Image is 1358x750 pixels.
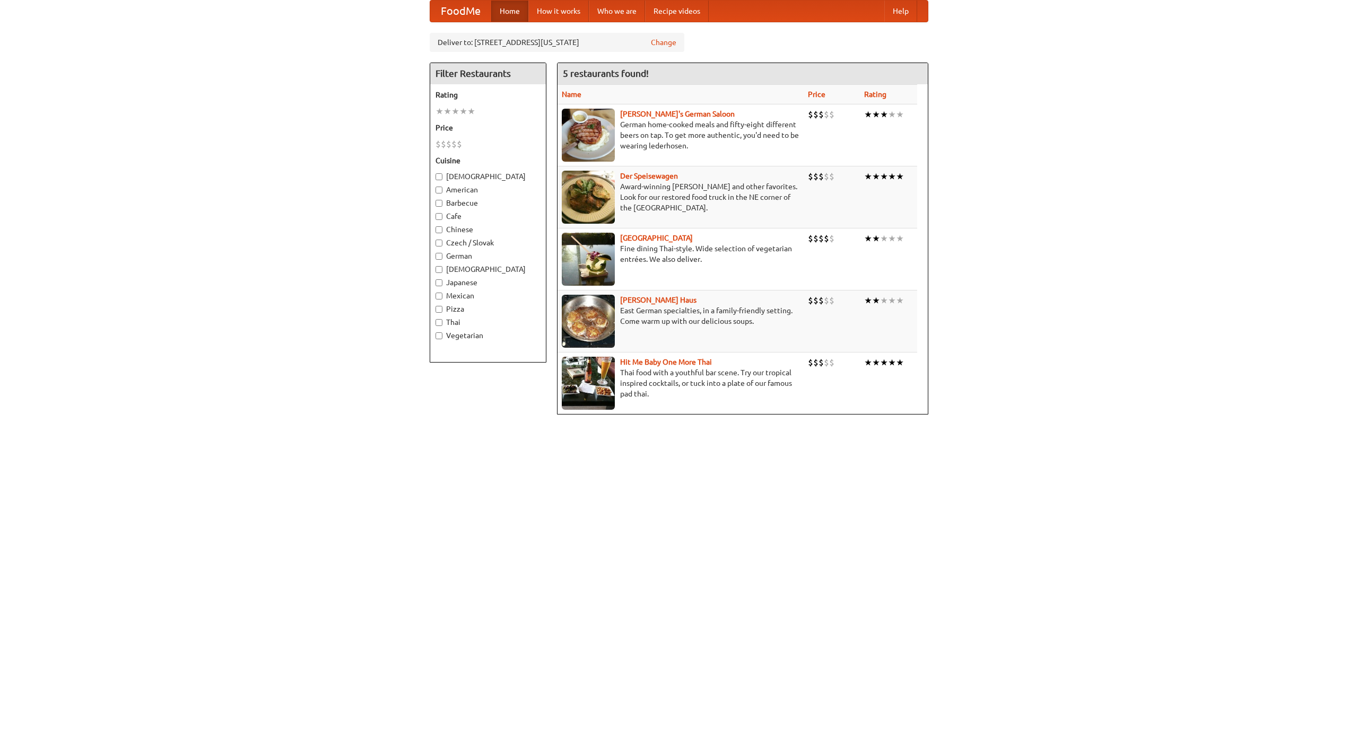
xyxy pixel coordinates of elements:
li: ★ [896,109,904,120]
li: ★ [864,171,872,182]
li: $ [813,295,819,306]
li: ★ [443,105,451,117]
li: ★ [880,295,888,306]
li: $ [808,357,813,368]
a: Name [562,90,581,99]
label: Czech / Slovak [436,237,541,248]
label: Pizza [436,304,541,314]
a: Der Speisewagen [620,172,678,180]
li: ★ [864,357,872,368]
h4: Filter Restaurants [430,63,546,84]
li: $ [819,233,824,244]
a: Recipe videos [645,1,709,22]
li: ★ [451,105,459,117]
li: ★ [888,295,896,306]
input: [DEMOGRAPHIC_DATA] [436,173,442,180]
p: German home-cooked meals and fifty-eight different beers on tap. To get more authentic, you'd nee... [562,119,799,151]
ng-pluralize: 5 restaurants found! [563,68,649,78]
li: $ [808,109,813,120]
li: ★ [896,171,904,182]
li: $ [824,171,829,182]
a: [PERSON_NAME] Haus [620,296,697,304]
label: [DEMOGRAPHIC_DATA] [436,264,541,275]
li: ★ [880,233,888,244]
input: Japanese [436,279,442,286]
li: ★ [888,109,896,120]
input: Barbecue [436,200,442,207]
li: ★ [896,233,904,244]
label: German [436,251,541,261]
li: ★ [880,171,888,182]
li: ★ [467,105,475,117]
li: $ [813,233,819,244]
li: $ [813,357,819,368]
img: babythai.jpg [562,357,615,410]
a: [PERSON_NAME]'s German Saloon [620,110,735,118]
li: $ [824,357,829,368]
li: ★ [864,109,872,120]
div: Deliver to: [STREET_ADDRESS][US_STATE] [430,33,684,52]
li: ★ [896,357,904,368]
input: Cafe [436,213,442,220]
li: $ [829,357,834,368]
li: $ [808,171,813,182]
li: $ [819,171,824,182]
a: Help [884,1,917,22]
h5: Price [436,122,541,133]
p: Award-winning [PERSON_NAME] and other favorites. Look for our restored food truck in the NE corne... [562,181,799,213]
img: satay.jpg [562,233,615,286]
li: ★ [888,233,896,244]
label: Japanese [436,277,541,288]
li: $ [436,138,441,150]
li: ★ [872,171,880,182]
a: FoodMe [430,1,491,22]
li: ★ [872,233,880,244]
li: ★ [872,109,880,120]
input: [DEMOGRAPHIC_DATA] [436,266,442,273]
p: Thai food with a youthful bar scene. Try our tropical inspired cocktails, or tuck into a plate of... [562,367,799,399]
a: [GEOGRAPHIC_DATA] [620,234,693,242]
label: Thai [436,317,541,328]
li: $ [451,138,457,150]
li: ★ [888,171,896,182]
input: Mexican [436,293,442,299]
li: ★ [896,295,904,306]
li: $ [824,295,829,306]
li: ★ [872,295,880,306]
label: Mexican [436,290,541,301]
li: $ [813,171,819,182]
li: $ [819,295,824,306]
a: Hit Me Baby One More Thai [620,358,712,366]
li: $ [819,109,824,120]
li: $ [829,295,834,306]
a: Price [808,90,825,99]
a: Change [651,37,676,48]
li: ★ [436,105,443,117]
a: Rating [864,90,886,99]
li: ★ [459,105,467,117]
input: Chinese [436,226,442,233]
p: Fine dining Thai-style. Wide selection of vegetarian entrées. We also deliver. [562,243,799,264]
li: ★ [880,357,888,368]
li: $ [824,109,829,120]
li: ★ [880,109,888,120]
li: $ [808,233,813,244]
li: $ [829,109,834,120]
li: ★ [872,357,880,368]
label: [DEMOGRAPHIC_DATA] [436,171,541,182]
li: ★ [864,295,872,306]
li: $ [441,138,446,150]
img: kohlhaus.jpg [562,295,615,348]
h5: Cuisine [436,155,541,166]
li: $ [446,138,451,150]
label: Barbecue [436,198,541,208]
label: Cafe [436,211,541,222]
img: speisewagen.jpg [562,171,615,224]
input: Pizza [436,306,442,313]
label: Chinese [436,224,541,235]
